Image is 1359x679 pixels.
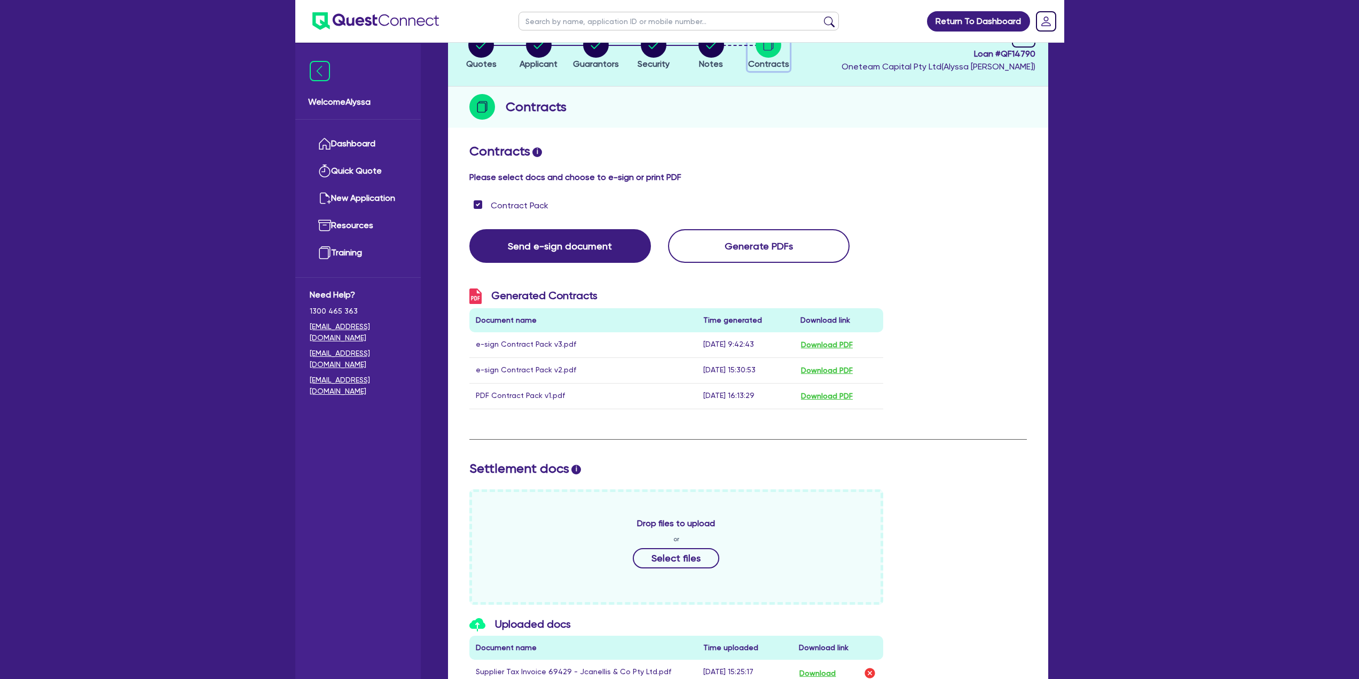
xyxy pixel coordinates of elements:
[519,32,558,71] button: Applicant
[469,618,485,631] img: icon-upload
[800,339,853,351] button: Download PDF
[792,636,883,660] th: Download link
[469,332,697,358] td: e-sign Contract Pack v3.pdf
[469,636,697,660] th: Document name
[927,11,1030,32] a: Return To Dashboard
[571,465,581,474] span: i
[800,390,853,402] button: Download PDF
[698,32,725,71] button: Notes
[697,357,794,383] td: [DATE] 15:30:53
[469,308,697,332] th: Document name
[748,59,789,69] span: Contracts
[572,32,619,71] button: Guarantors
[800,364,853,377] button: Download PDF
[469,172,1027,182] h4: Please select docs and choose to e-sign or print PDF
[748,32,790,71] button: Contracts
[310,130,406,158] a: Dashboard
[491,199,548,212] label: Contract Pack
[532,147,542,157] span: i
[310,374,406,397] a: [EMAIL_ADDRESS][DOMAIN_NAME]
[697,332,794,358] td: [DATE] 9:42:43
[469,461,1027,477] h2: Settlement docs
[469,288,482,304] img: icon-pdf
[469,94,495,120] img: step-icon
[318,192,331,205] img: new-application
[469,144,1027,159] h2: Contracts
[506,97,567,116] h2: Contracts
[519,12,839,30] input: Search by name, application ID or mobile number...
[310,158,406,185] a: Quick Quote
[573,59,619,69] span: Guarantors
[318,165,331,177] img: quick-quote
[697,636,792,660] th: Time uploaded
[1032,7,1060,35] a: Dropdown toggle
[466,59,497,69] span: Quotes
[842,61,1035,72] span: Oneteam Capital Pty Ltd ( Alyssa [PERSON_NAME] )
[310,61,330,81] img: icon-menu-close
[469,618,884,632] h3: Uploaded docs
[697,383,794,409] td: [DATE] 16:13:29
[318,246,331,259] img: training
[637,32,670,71] button: Security
[638,59,670,69] span: Security
[310,185,406,212] a: New Application
[469,229,651,263] button: Send e-sign document
[699,59,723,69] span: Notes
[312,12,439,30] img: quest-connect-logo-blue
[310,348,406,370] a: [EMAIL_ADDRESS][DOMAIN_NAME]
[318,219,331,232] img: resources
[310,288,406,301] span: Need Help?
[310,321,406,344] a: [EMAIL_ADDRESS][DOMAIN_NAME]
[469,288,884,304] h3: Generated Contracts
[697,308,794,332] th: Time generated
[673,534,679,544] span: or
[310,239,406,267] a: Training
[520,59,557,69] span: Applicant
[310,306,406,317] span: 1300 465 363
[633,548,719,568] button: Select files
[842,48,1035,60] span: Loan # QF14790
[794,308,883,332] th: Download link
[469,383,697,409] td: PDF Contract Pack v1.pdf
[469,357,697,383] td: e-sign Contract Pack v2.pdf
[637,517,715,530] span: Drop files to upload
[310,212,406,239] a: Resources
[466,32,497,71] button: Quotes
[308,96,408,108] span: Welcome Alyssa
[668,229,850,263] button: Generate PDFs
